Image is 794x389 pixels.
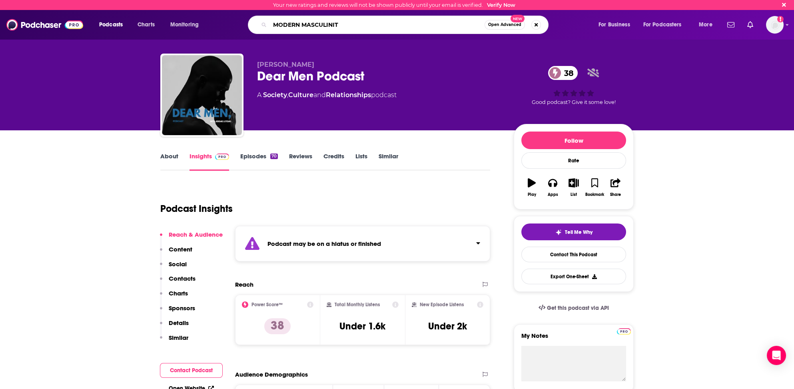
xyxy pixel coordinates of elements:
a: Show notifications dropdown [744,18,756,32]
h2: New Episode Listens [420,302,464,307]
span: and [313,91,326,99]
h2: Reach [235,281,253,288]
span: Good podcast? Give it some love! [532,99,616,105]
img: User Profile [766,16,784,34]
p: Charts [169,289,188,297]
button: Sponsors [160,304,195,319]
button: Bookmark [584,173,605,202]
span: Get this podcast via API [547,305,609,311]
a: InsightsPodchaser Pro [190,152,229,171]
p: Contacts [169,275,196,282]
button: Apps [542,173,563,202]
button: Social [160,260,187,275]
h1: Podcast Insights [160,203,233,215]
img: Podchaser Pro [617,328,631,335]
div: Apps [548,192,558,197]
label: My Notes [521,332,626,346]
button: open menu [638,18,693,31]
span: For Podcasters [643,19,682,30]
p: Content [169,245,192,253]
span: , [287,91,288,99]
h3: Under 1.6k [339,320,385,332]
div: Bookmark [585,192,604,197]
a: About [160,152,178,171]
a: Similar [379,152,398,171]
div: A podcast [257,90,397,100]
h2: Power Score™ [251,302,283,307]
button: Play [521,173,542,202]
p: Details [169,319,189,327]
a: Credits [323,152,344,171]
strong: Podcast may be on a hiatus or finished [267,240,381,247]
span: [PERSON_NAME] [257,61,314,68]
button: Reach & Audience [160,231,223,245]
button: Content [160,245,192,260]
span: More [699,19,712,30]
p: Reach & Audience [169,231,223,238]
img: tell me why sparkle [555,229,562,235]
button: Open AdvancedNew [485,20,525,30]
input: Search podcasts, credits, & more... [270,18,485,31]
button: Contact Podcast [160,363,223,378]
button: Charts [160,289,188,304]
div: List [571,192,577,197]
a: Lists [355,152,367,171]
button: Show profile menu [766,16,784,34]
a: Show notifications dropdown [724,18,738,32]
a: Pro website [617,327,631,335]
button: open menu [593,18,640,31]
a: Get this podcast via API [532,298,615,318]
div: Rate [521,152,626,169]
a: Reviews [289,152,312,171]
button: Follow [521,132,626,149]
button: Export One-Sheet [521,269,626,284]
a: Episodes70 [240,152,278,171]
img: Podchaser - Follow, Share and Rate Podcasts [6,17,83,32]
section: Click to expand status details [235,226,490,261]
button: Details [160,319,189,334]
p: Similar [169,334,188,341]
img: Dear Men Podcast [162,55,242,135]
span: Podcasts [99,19,123,30]
p: Social [169,260,187,268]
p: 38 [264,318,291,334]
button: Contacts [160,275,196,289]
p: Sponsors [169,304,195,312]
button: open menu [94,18,133,31]
button: List [563,173,584,202]
img: Podchaser Pro [215,154,229,160]
h3: Under 2k [428,320,467,332]
span: New [511,15,525,22]
button: Similar [160,334,188,349]
a: Verify Now [487,2,515,8]
span: Open Advanced [488,23,521,27]
a: Culture [288,91,313,99]
span: For Business [598,19,630,30]
div: 70 [270,154,278,159]
a: 38 [548,66,578,80]
h2: Total Monthly Listens [335,302,380,307]
button: open menu [165,18,209,31]
div: Search podcasts, credits, & more... [255,16,556,34]
span: Monitoring [170,19,199,30]
span: 38 [556,66,578,80]
span: Charts [138,19,155,30]
div: Your new ratings and reviews will not be shown publicly until your email is verified. [273,2,515,8]
button: open menu [693,18,722,31]
button: Share [605,173,626,202]
div: Open Intercom Messenger [767,346,786,365]
a: Relationships [326,91,371,99]
a: Society [263,91,287,99]
div: 38Good podcast? Give it some love! [514,61,634,110]
h2: Audience Demographics [235,371,308,378]
button: tell me why sparkleTell Me Why [521,223,626,240]
div: Share [610,192,621,197]
div: Play [528,192,536,197]
svg: Email not verified [777,16,784,22]
a: Charts [132,18,160,31]
a: Contact This Podcast [521,247,626,262]
span: Tell Me Why [565,229,593,235]
span: Logged in as BretAita [766,16,784,34]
